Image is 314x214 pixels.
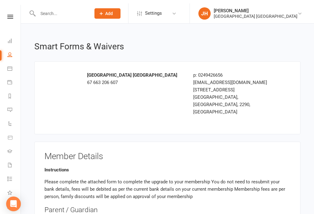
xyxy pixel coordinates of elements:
[7,73,21,86] a: Payments
[214,10,297,16] div: [GEOGRAPHIC_DATA] [GEOGRAPHIC_DATA]
[87,68,184,83] div: 67 663 206 607
[7,45,21,59] a: People
[34,39,301,48] h2: Smart Forms & Waivers
[36,6,86,14] input: Search...
[44,175,290,197] p: Please complete the attached form to complete the upgrade to your membership You do not need to r...
[193,75,269,83] div: [EMAIL_ADDRESS][DOMAIN_NAME]
[7,59,21,73] a: Calendar
[193,83,269,90] div: [STREET_ADDRESS]
[193,90,269,112] div: [GEOGRAPHIC_DATA], [GEOGRAPHIC_DATA], 2290, [GEOGRAPHIC_DATA]
[7,86,21,100] a: Reports
[44,148,290,158] h3: Member Details
[198,4,211,16] div: JH
[7,31,21,45] a: Dashboard
[94,5,121,15] button: Add
[44,164,69,169] strong: Instructions
[193,68,269,75] div: p: 0249426656
[7,183,21,197] a: What's New
[6,193,21,208] div: Open Intercom Messenger
[44,202,290,212] div: Parent / Guardian
[214,5,297,10] div: [PERSON_NAME]
[105,8,113,13] span: Add
[87,69,177,75] strong: [GEOGRAPHIC_DATA] [GEOGRAPHIC_DATA]
[145,3,162,17] span: Settings
[7,128,21,142] a: Product Sales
